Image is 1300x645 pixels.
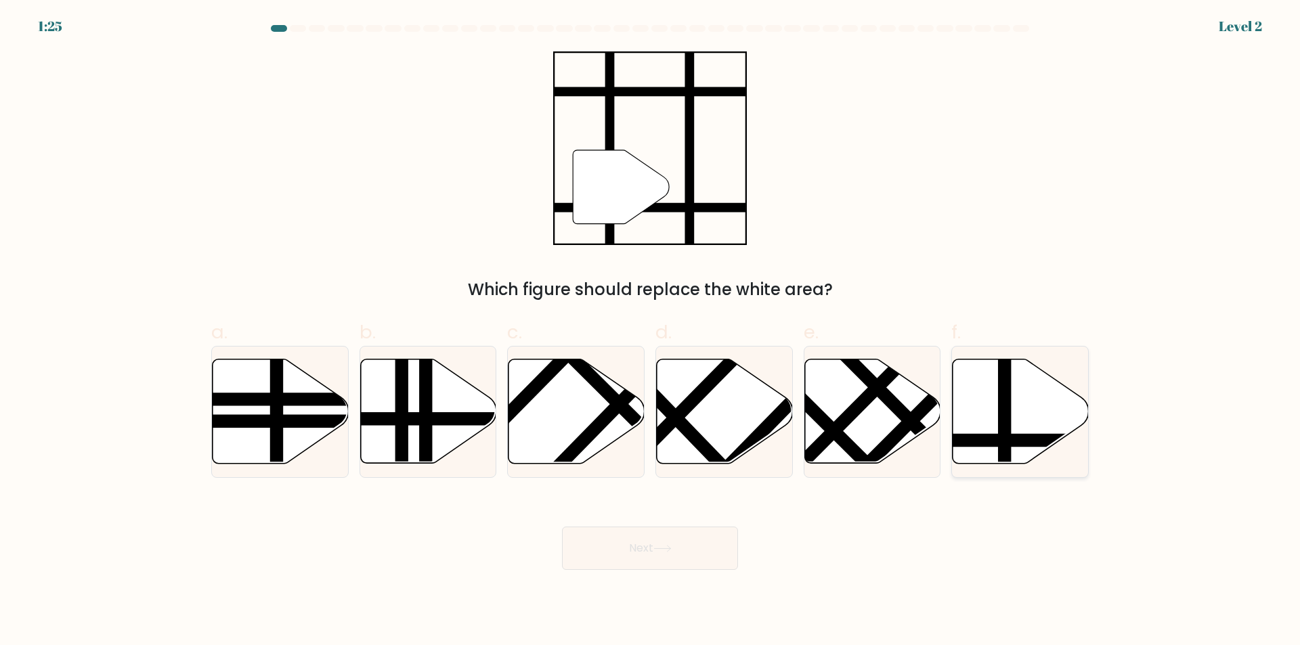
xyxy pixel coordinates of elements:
button: Next [562,527,738,570]
div: Which figure should replace the white area? [219,277,1081,302]
span: a. [211,319,227,345]
span: c. [507,319,522,345]
span: e. [804,319,819,345]
span: b. [360,319,376,345]
g: " [573,150,669,224]
div: 1:25 [38,16,62,37]
span: f. [951,319,961,345]
span: d. [655,319,672,345]
div: Level 2 [1219,16,1262,37]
